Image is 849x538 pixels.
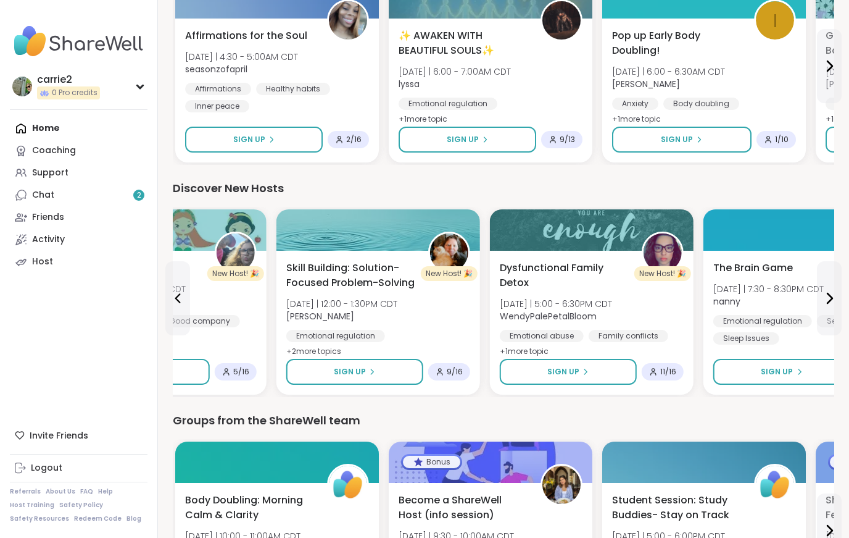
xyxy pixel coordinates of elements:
button: Sign Up [399,127,536,153]
img: carrie2 [12,77,32,96]
img: Mana [542,466,581,504]
img: LuAnn [430,233,468,272]
span: [DATE] | 12:00 - 1:30PM CDT [286,298,397,310]
div: Bonus [403,456,460,468]
span: Sign Up [334,366,366,377]
a: Redeem Code [74,515,122,523]
a: Friends [10,206,147,229]
img: ShareWell [329,466,367,504]
div: Support [32,167,68,179]
a: FAQ [80,487,93,496]
a: Support [10,162,147,184]
span: Become a ShareWell Host (info session) [399,493,527,523]
button: Sign Up [286,359,423,385]
div: New Host! 🎉 [634,266,691,281]
button: Sign Up [500,359,637,385]
b: [PERSON_NAME] [612,78,680,90]
div: New Host! 🎉 [421,266,478,281]
div: Good company [159,315,240,327]
div: Invite Friends [10,424,147,447]
span: 5 / 16 [233,367,249,377]
span: 0 Pro credits [52,88,97,98]
a: Referrals [10,487,41,496]
span: Affirmations for the Soul [185,28,307,43]
span: Student Session: Study Buddies- Stay on Track [612,493,740,523]
div: Friends [32,211,64,224]
span: [DATE] | 6:00 - 6:30AM CDT [612,65,725,78]
div: Emotional regulation [399,98,497,110]
div: Host [32,256,53,268]
div: Emotional regulation [713,315,812,327]
span: Pop up Early Body Doubling! [612,28,740,58]
a: Activity [10,229,147,251]
a: Logout [10,457,147,479]
div: Healthy habits [256,83,330,95]
div: Coaching [32,145,76,157]
div: Emotional regulation [286,330,385,342]
img: lyssa [542,1,581,40]
span: 2 / 16 [346,135,362,145]
span: [DATE] | 7:30 - 8:30PM CDT [713,283,824,295]
a: Blog [126,515,141,523]
span: Sign Up [233,134,265,145]
button: Sign Up [185,127,323,153]
div: Body doubling [663,98,739,110]
span: 2 [137,190,141,201]
img: ShareWell Nav Logo [10,20,147,63]
div: Discover New Hosts [173,180,834,197]
b: [PERSON_NAME] [286,310,354,322]
span: Sign Up [661,134,693,145]
span: [DATE] | 4:30 - 5:00AM CDT [185,51,298,63]
a: Coaching [10,140,147,162]
a: Host Training [10,501,54,510]
span: 11 / 16 [660,367,676,377]
span: Sign Up [547,366,579,377]
span: 9 / 16 [447,367,463,377]
span: Sign Up [761,366,793,377]
a: Safety Resources [10,515,69,523]
span: The Brain Game [713,261,793,275]
div: Anxiety [612,98,658,110]
div: Logout [31,462,62,474]
div: Family conflicts [589,330,668,342]
div: carrie2 [37,73,100,86]
div: Affirmations [185,83,251,95]
div: Inner peace [185,100,249,112]
span: [DATE] | 5:00 - 6:30PM CDT [500,298,612,310]
div: Chat [32,189,54,201]
a: Safety Policy [59,501,103,510]
a: Host [10,251,147,273]
span: Sign Up [447,134,479,145]
a: Help [98,487,113,496]
span: ✨ AWAKEN WITH BEAUTIFUL SOULS✨ [399,28,527,58]
b: WendyPalePetalBloom [500,310,597,322]
span: [DATE] | 6:00 - 7:00AM CDT [399,65,511,78]
span: Body Doubling: Morning Calm & Clarity [185,493,313,523]
b: lyssa [399,78,420,90]
div: New Host! 🎉 [207,266,264,281]
span: 1 / 10 [775,135,789,145]
div: Sleep Issues [713,332,779,345]
span: I [773,6,777,35]
b: seasonzofapril [185,63,247,75]
span: Dysfunctional Family Detox [500,261,628,290]
a: About Us [46,487,75,496]
button: Sign Up [612,127,752,153]
img: ShareWell [756,466,794,504]
a: Chat2 [10,184,147,206]
div: Emotional abuse [500,330,584,342]
div: Activity [32,233,65,246]
img: WendyPalePetalBloom [644,233,682,272]
div: Groups from the ShareWell team [173,412,834,429]
span: Skill Building: Solution-Focused Problem-Solving [286,261,415,290]
span: 9 / 13 [560,135,575,145]
b: nanny [713,295,740,308]
img: Taytay2025 [217,233,255,272]
img: seasonzofapril [329,1,367,40]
